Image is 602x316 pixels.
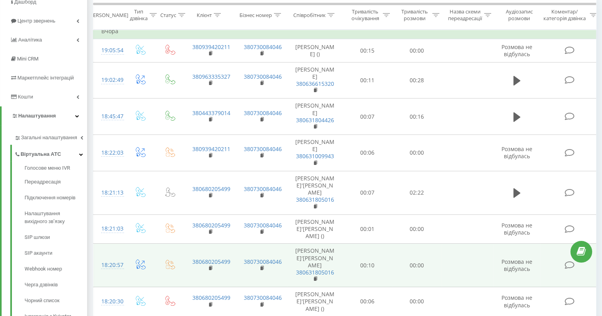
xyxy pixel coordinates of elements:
[392,244,442,287] td: 00:00
[25,229,87,245] a: SIP шлюзи
[287,171,343,214] td: [PERSON_NAME]'[PERSON_NAME]
[25,178,61,186] span: Переадресація
[287,244,343,287] td: [PERSON_NAME]'[PERSON_NAME]
[25,210,83,225] span: Налаштування вихідного зв’язку
[244,73,282,80] a: 380730084046
[192,258,230,265] a: 380680205499
[101,294,117,309] div: 18:20:30
[25,206,87,229] a: Налаштування вихідного зв’язку
[25,281,58,289] span: Черга дзвінків
[296,152,334,160] a: 380631009943
[296,269,334,276] a: 380631805016
[101,257,117,273] div: 18:20:57
[448,8,482,22] div: Назва схеми переадресації
[18,94,33,100] span: Кошти
[88,11,128,18] div: [PERSON_NAME]
[501,221,532,236] span: Розмова не відбулась
[18,37,42,43] span: Аналiтика
[160,11,176,18] div: Статус
[101,145,117,161] div: 18:22:03
[192,73,230,80] a: 380963335327
[192,221,230,229] a: 380680205499
[392,135,442,171] td: 00:00
[197,11,212,18] div: Клієнт
[343,171,392,214] td: 00:07
[25,164,87,174] a: Голосове меню IVR
[287,214,343,244] td: [PERSON_NAME]'[PERSON_NAME] ()
[14,128,87,145] a: Загальні налаштування
[296,116,334,124] a: 380631804426
[25,265,62,273] span: Webhook номер
[101,72,117,88] div: 19:02:49
[25,245,87,261] a: SIP акаунти
[101,221,117,237] div: 18:21:03
[501,294,532,308] span: Розмова не відбулась
[25,297,59,305] span: Чорний список
[296,80,334,87] a: 380636615320
[501,43,532,58] span: Розмова не відбулась
[17,75,74,81] span: Маркетплейс інтеграцій
[244,221,282,229] a: 380730084046
[25,261,87,277] a: Webhook номер
[343,244,392,287] td: 00:10
[287,39,343,62] td: [PERSON_NAME] ()
[21,134,77,142] span: Загальні налаштування
[192,294,230,301] a: 380680205499
[192,185,230,193] a: 380680205499
[25,194,76,202] span: Підключення номерів
[392,39,442,62] td: 00:00
[25,277,87,293] a: Черга дзвінків
[343,135,392,171] td: 00:06
[244,43,282,51] a: 380730084046
[25,190,87,206] a: Підключення номерів
[244,145,282,153] a: 380730084046
[287,98,343,135] td: [PERSON_NAME]
[2,106,87,125] a: Налаштування
[101,109,117,124] div: 18:45:47
[25,249,52,257] span: SIP акаунти
[244,185,282,193] a: 380730084046
[93,23,600,39] td: Вчора
[343,98,392,135] td: 00:07
[244,109,282,117] a: 380730084046
[392,171,442,214] td: 02:22
[343,62,392,98] td: 00:11
[392,62,442,98] td: 00:28
[501,258,532,272] span: Розмова не відбулась
[101,185,117,201] div: 18:21:13
[287,135,343,171] td: [PERSON_NAME]
[244,258,282,265] a: 380730084046
[343,214,392,244] td: 00:01
[287,62,343,98] td: [PERSON_NAME]
[293,11,325,18] div: Співробітник
[500,8,538,22] div: Аудіозапис розмови
[21,150,61,158] span: Віртуальна АТС
[399,8,430,22] div: Тривалість розмови
[130,8,148,22] div: Тип дзвінка
[101,43,117,58] div: 19:05:54
[244,294,282,301] a: 380730084046
[14,145,87,161] a: Віртуальна АТС
[392,214,442,244] td: 00:00
[192,145,230,153] a: 380939420211
[349,8,381,22] div: Тривалість очікування
[239,11,272,18] div: Бізнес номер
[25,293,87,308] a: Чорний список
[25,233,50,241] span: SIP шлюзи
[192,43,230,51] a: 380939420211
[17,56,38,62] span: Mini CRM
[296,196,334,203] a: 380631805016
[17,18,55,24] span: Центр звернень
[392,98,442,135] td: 00:16
[18,113,56,119] span: Налаштування
[343,39,392,62] td: 00:15
[25,164,70,172] span: Голосове меню IVR
[501,145,532,160] span: Розмова не відбулась
[192,109,230,117] a: 380443379014
[541,8,588,22] div: Коментар/категорія дзвінка
[25,174,87,190] a: Переадресація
